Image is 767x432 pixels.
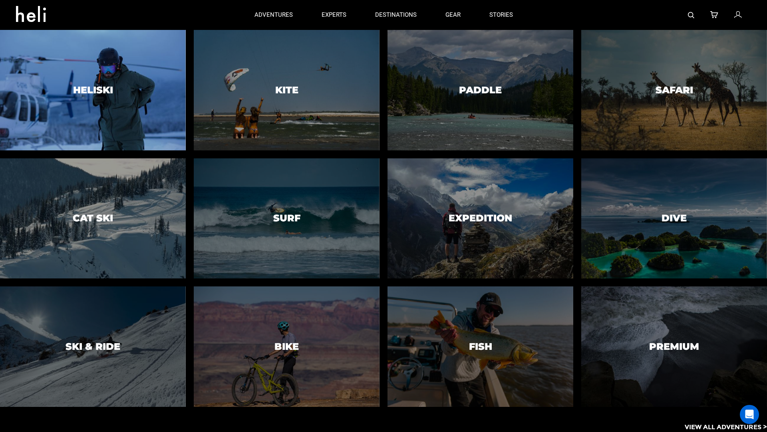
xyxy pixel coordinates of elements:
p: adventures [254,11,293,19]
h3: Safari [656,85,693,95]
h3: Expedition [449,213,512,223]
h3: Bike [274,341,299,352]
h3: Surf [273,213,300,223]
h3: Dive [662,213,687,223]
img: search-bar-icon.svg [688,12,694,18]
h3: Paddle [459,85,502,95]
p: experts [322,11,346,19]
p: View All Adventures > [685,423,767,432]
h3: Premium [649,341,699,352]
p: destinations [375,11,417,19]
h3: Kite [275,85,298,95]
a: PremiumPremium image [581,286,767,407]
h3: Heliski [73,85,113,95]
h3: Fish [469,341,492,352]
div: Open Intercom Messenger [740,405,759,424]
h3: Cat Ski [73,213,113,223]
h3: Ski & Ride [66,341,120,352]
